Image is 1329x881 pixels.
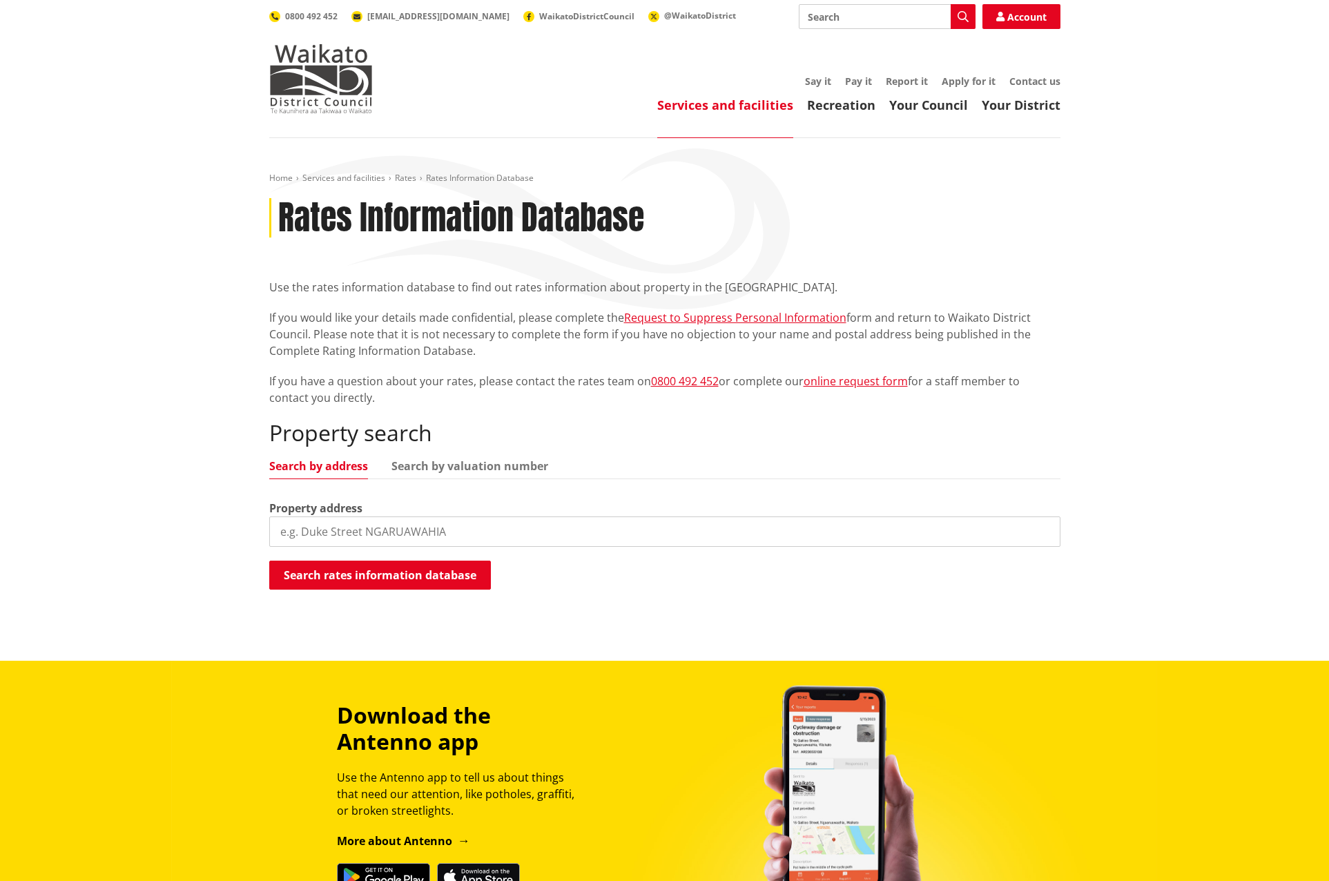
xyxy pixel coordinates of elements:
a: Your District [982,97,1060,113]
a: WaikatoDistrictCouncil [523,10,634,22]
nav: breadcrumb [269,173,1060,184]
a: Search by valuation number [391,461,548,472]
a: More about Antenno [337,833,470,849]
label: Property address [269,500,362,516]
img: Waikato District Council - Te Kaunihera aa Takiwaa o Waikato [269,44,373,113]
a: @WaikatoDistrict [648,10,736,21]
a: Home [269,172,293,184]
a: Account [982,4,1060,29]
a: Contact us [1009,75,1060,88]
a: 0800 492 452 [651,374,719,389]
a: Services and facilities [302,172,385,184]
input: e.g. Duke Street NGARUAWAHIA [269,516,1060,547]
a: Rates [395,172,416,184]
span: WaikatoDistrictCouncil [539,10,634,22]
a: Services and facilities [657,97,793,113]
p: Use the Antenno app to tell us about things that need our attention, like potholes, graffiti, or ... [337,769,587,819]
p: If you would like your details made confidential, please complete the form and return to Waikato ... [269,309,1060,359]
span: @WaikatoDistrict [664,10,736,21]
button: Search rates information database [269,561,491,590]
a: Recreation [807,97,875,113]
a: Request to Suppress Personal Information [624,310,846,325]
a: online request form [804,374,908,389]
p: If you have a question about your rates, please contact the rates team on or complete our for a s... [269,373,1060,406]
h3: Download the Antenno app [337,702,587,755]
a: Pay it [845,75,872,88]
a: [EMAIL_ADDRESS][DOMAIN_NAME] [351,10,510,22]
span: [EMAIL_ADDRESS][DOMAIN_NAME] [367,10,510,22]
a: Say it [805,75,831,88]
span: Rates Information Database [426,172,534,184]
a: Apply for it [942,75,996,88]
p: Use the rates information database to find out rates information about property in the [GEOGRAPHI... [269,279,1060,296]
a: Report it [886,75,928,88]
span: 0800 492 452 [285,10,338,22]
h1: Rates Information Database [278,198,644,238]
a: 0800 492 452 [269,10,338,22]
input: Search input [799,4,976,29]
h2: Property search [269,420,1060,446]
a: Your Council [889,97,968,113]
a: Search by address [269,461,368,472]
